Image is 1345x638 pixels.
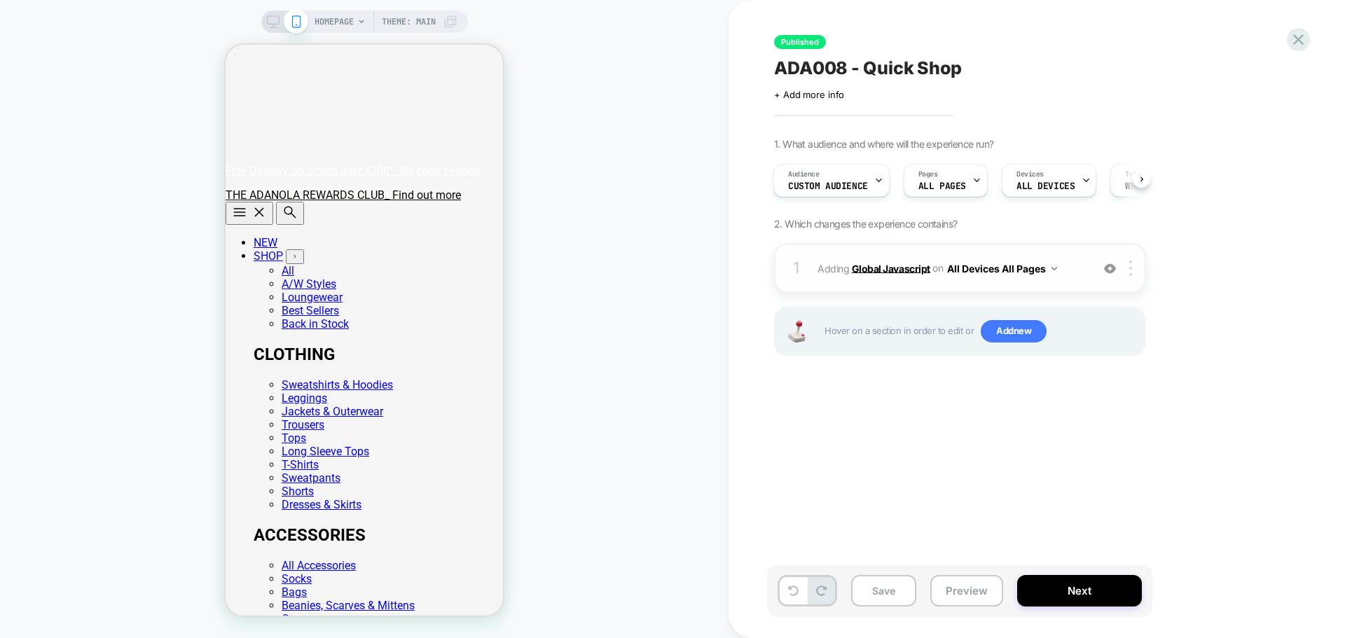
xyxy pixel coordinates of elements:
span: Add new [981,320,1047,342]
span: When [data-id="quick-add"], .pdp-details .ab--color_btn appears [1125,181,1223,191]
span: Hover on a section in order to edit or [825,320,1137,342]
span: ALL DEVICES [1016,181,1075,191]
span: Audience [788,169,820,179]
span: Theme: MAIN [382,11,436,33]
img: close [1129,261,1132,276]
button: Next [1017,575,1142,606]
span: 2. Which changes the experience contains? [774,218,957,230]
span: Published [774,35,826,49]
span: Pages [918,169,938,179]
span: ALL PAGES [918,181,966,191]
button: Preview [930,575,1003,606]
b: Global Javascript [852,262,930,274]
div: 1 [789,254,803,282]
img: crossed eye [1104,263,1116,275]
span: Adding [818,258,1084,279]
img: down arrow [1051,267,1057,270]
span: Trigger [1125,169,1152,179]
button: Save [851,575,916,606]
span: HOMEPAGE [315,11,354,33]
span: ADA008 - Quick Shop [774,57,962,78]
span: Custom Audience [788,181,868,191]
img: Joystick [782,321,811,342]
button: All Devices All Pages [947,258,1057,279]
span: on [932,259,943,277]
span: + Add more info [774,89,844,100]
span: Devices [1016,169,1044,179]
span: 1. What audience and where will the experience run? [774,138,993,150]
